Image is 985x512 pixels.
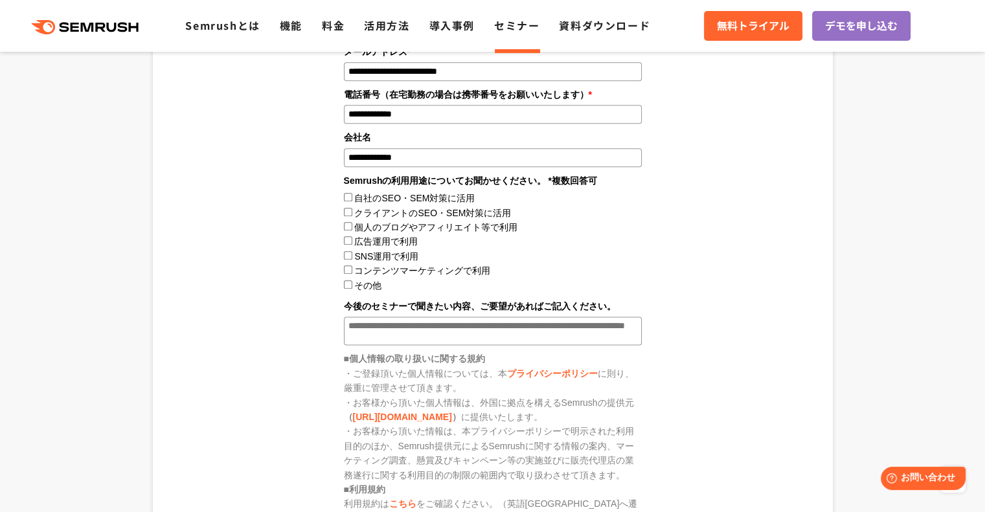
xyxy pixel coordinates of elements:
label: コンテンツマーケティングで利用 [354,265,490,276]
label: 今後のセミナーで聞きたい内容、ご要望があればご記入ください。 [344,299,642,313]
label: 個人のブログやアフィリエイト等で利用 [354,222,517,232]
h5: ■利用規約 [344,482,642,496]
iframe: Help widget launcher [870,462,971,498]
a: 活用方法 [364,17,409,33]
a: Semrushとは [185,17,260,33]
h5: ■個人情報の取り扱いに関する規約 [344,351,642,366]
a: こちら [389,498,416,509]
strong: （ ） [344,412,461,422]
a: 資料ダウンロード [559,17,650,33]
a: 導入事例 [429,17,475,33]
label: クライアントのSEO・SEM対策に活用 [354,208,511,218]
label: 電話番号（在宅勤務の場合は携帯番号をお願いいたします） [344,87,642,102]
a: 無料トライアル [704,11,802,41]
p: ・ご登録頂いた個人情報については、本 に則り、厳重に管理させて頂きます。 ・お客様から頂いた個人情報は、外国に拠点を構えるSemrushの提供元 に提供いたします。 ・お客様から頂いた情報は、本... [344,366,642,482]
a: [URL][DOMAIN_NAME] [353,412,452,422]
label: 広告運用で利用 [354,236,418,247]
legend: Semrushの利用用途についてお聞かせください。 *複数回答可 [344,173,642,188]
a: プライバシーポリシー [507,368,598,379]
label: SNS運用で利用 [354,251,418,262]
span: 無料トライアル [717,17,789,34]
a: デモを申し込む [812,11,911,41]
label: 自社のSEO・SEM対策に活用 [354,193,475,203]
span: デモを申し込む [825,17,898,34]
label: 会社名 [344,130,642,144]
a: 機能 [280,17,302,33]
a: 料金 [322,17,345,33]
a: セミナー [494,17,539,33]
label: その他 [354,280,381,291]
